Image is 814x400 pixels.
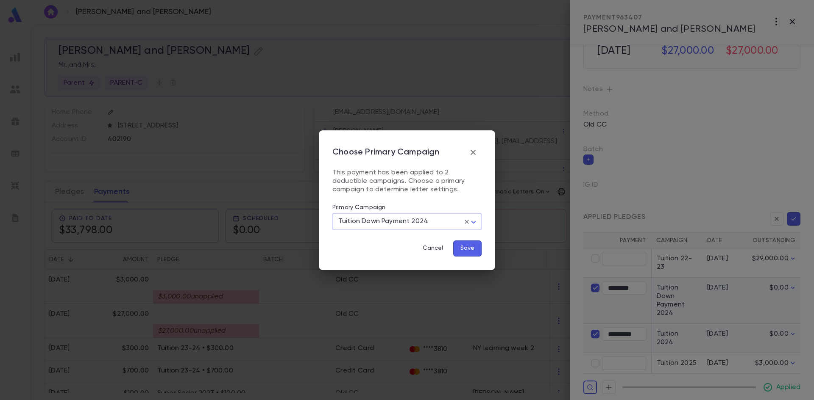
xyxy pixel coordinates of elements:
[416,240,450,257] button: Cancel
[332,213,482,230] div: Tuition Down Payment 2024
[453,240,482,257] button: Save
[332,204,385,211] label: Primary Campaign
[332,168,482,194] p: This payment has been applied to 2 deductible campaigns. Choose a primary campaign to determine l...
[332,147,440,157] p: Choose Primary Campaign
[338,218,428,225] span: Tuition Down Payment 2024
